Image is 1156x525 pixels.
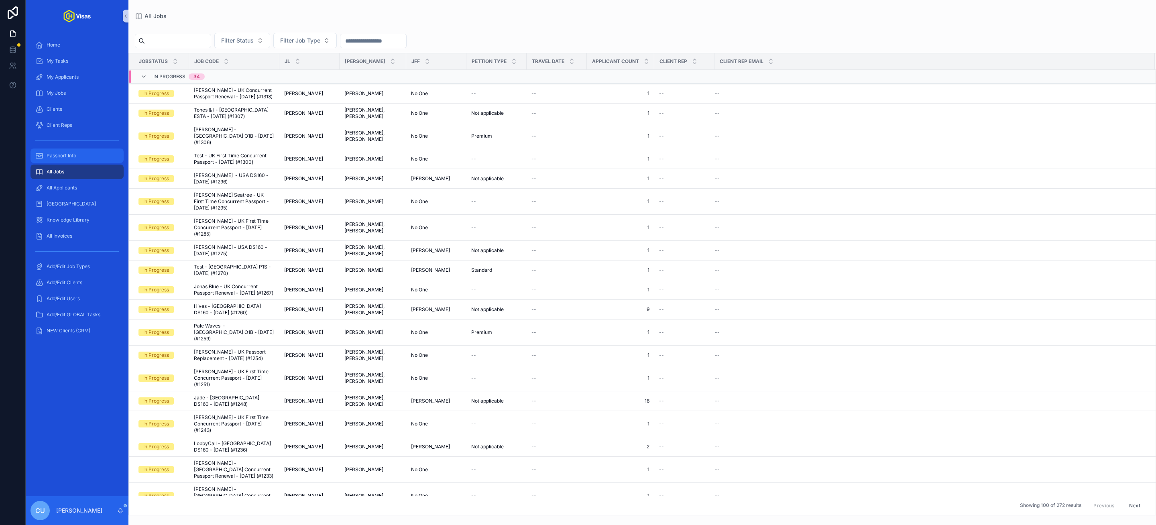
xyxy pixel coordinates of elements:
[31,213,124,227] a: Knowledge Library
[592,110,649,116] a: 1
[659,133,710,139] a: --
[715,267,720,273] span: --
[143,352,169,359] div: In Progress
[47,201,96,207] span: [GEOGRAPHIC_DATA]
[194,283,275,296] a: Jonas Blue - UK Concurrent Passport Renewal - [DATE] (#1267)
[471,267,492,273] span: Standard
[284,110,323,116] span: [PERSON_NAME]
[284,329,323,336] span: [PERSON_NAME]
[194,172,275,185] a: [PERSON_NAME] - USA DS160 - [DATE] (#1296)
[531,110,582,116] a: --
[531,287,582,293] a: --
[531,287,536,293] span: --
[531,329,536,336] span: --
[592,156,649,162] a: 1
[411,198,428,205] span: No One
[284,352,335,358] a: [PERSON_NAME]
[284,287,323,293] span: [PERSON_NAME]
[194,303,275,316] a: Hives - [GEOGRAPHIC_DATA] DS160 - [DATE] (#1260)
[143,329,169,336] div: In Progress
[471,156,476,162] span: --
[143,110,169,117] div: In Progress
[715,156,1145,162] a: --
[471,306,522,313] a: Not applicable
[138,198,184,205] a: In Progress
[138,90,184,97] a: In Progress
[344,156,401,162] a: [PERSON_NAME]
[47,90,66,96] span: My Jobs
[715,175,1145,182] a: --
[31,165,124,179] a: All Jobs
[411,287,462,293] a: No One
[31,149,124,163] a: Passport Info
[411,156,428,162] span: No One
[31,38,124,52] a: Home
[284,198,335,205] a: [PERSON_NAME]
[284,175,335,182] a: [PERSON_NAME]
[531,247,536,254] span: --
[715,247,1145,254] a: --
[471,133,522,139] a: Premium
[471,175,522,182] a: Not applicable
[194,323,275,342] a: Pale Waves - [GEOGRAPHIC_DATA] O1B - [DATE] (#1259)
[471,198,522,205] a: --
[284,224,335,231] a: [PERSON_NAME]
[471,247,522,254] a: Not applicable
[659,110,710,116] a: --
[592,224,649,231] span: 1
[284,247,335,254] a: [PERSON_NAME]
[411,133,428,139] span: No One
[31,259,124,274] a: Add/Edit Job Types
[31,86,124,100] a: My Jobs
[344,156,383,162] span: [PERSON_NAME]
[344,130,401,142] span: [PERSON_NAME], [PERSON_NAME]
[31,70,124,84] a: My Applicants
[592,90,649,97] a: 1
[715,224,720,231] span: --
[592,267,649,273] span: 1
[659,352,710,358] a: --
[715,90,1145,97] a: --
[411,110,428,116] span: No One
[344,198,401,205] a: [PERSON_NAME]
[411,90,462,97] a: No One
[138,155,184,163] a: In Progress
[153,73,185,80] span: In Progress
[47,279,82,286] span: Add/Edit Clients
[715,90,720,97] span: --
[411,352,462,358] a: No One
[284,198,323,205] span: [PERSON_NAME]
[344,349,401,362] span: [PERSON_NAME], [PERSON_NAME]
[531,198,582,205] a: --
[659,224,664,231] span: --
[194,126,275,146] a: [PERSON_NAME] - [GEOGRAPHIC_DATA] O1B - [DATE] (#1306)
[344,244,401,257] a: [PERSON_NAME], [PERSON_NAME]
[531,156,536,162] span: --
[344,267,401,273] a: [PERSON_NAME]
[715,306,1145,313] a: --
[344,303,401,316] span: [PERSON_NAME], [PERSON_NAME]
[138,306,184,313] a: In Progress
[659,247,710,254] a: --
[411,175,450,182] span: [PERSON_NAME]
[659,175,664,182] span: --
[715,133,1145,139] a: --
[531,198,536,205] span: --
[194,244,275,257] a: [PERSON_NAME] - USA DS160 - [DATE] (#1275)
[138,247,184,254] a: In Progress
[138,267,184,274] a: In Progress
[659,133,664,139] span: --
[471,352,476,358] span: --
[47,58,68,64] span: My Tasks
[471,329,492,336] span: Premium
[143,267,169,274] div: In Progress
[471,110,522,116] a: Not applicable
[194,107,275,120] a: Tones & I - [GEOGRAPHIC_DATA] ESTA - [DATE] (#1307)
